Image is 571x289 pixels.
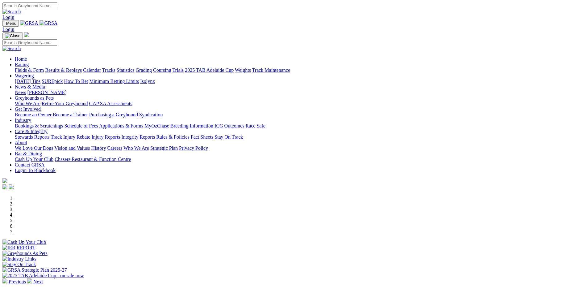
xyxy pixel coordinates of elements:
a: We Love Our Dogs [15,145,53,151]
div: About [15,145,569,151]
a: Get Involved [15,106,41,112]
img: Greyhounds As Pets [2,251,48,256]
a: Login To Blackbook [15,168,56,173]
div: Wagering [15,79,569,84]
a: Applications & Forms [99,123,143,128]
a: Minimum Betting Limits [89,79,139,84]
div: Get Involved [15,112,569,118]
a: Home [15,56,27,62]
a: Statistics [117,67,135,73]
img: Cash Up Your Club [2,239,46,245]
a: Bar & Dining [15,151,42,156]
span: Next [33,279,43,284]
a: Care & Integrity [15,129,48,134]
a: Login [2,15,14,20]
a: Wagering [15,73,34,78]
span: Previous [9,279,26,284]
a: Isolynx [140,79,155,84]
a: Careers [107,145,122,151]
img: logo-grsa-white.png [24,32,29,37]
img: 2025 TAB Adelaide Cup - on sale now [2,273,84,278]
img: Search [2,46,21,51]
img: Industry Links [2,256,36,262]
img: GRSA Strategic Plan 2025-27 [2,267,67,273]
a: Racing [15,62,29,67]
a: ICG Outcomes [215,123,244,128]
a: How To Bet [64,79,88,84]
a: Vision and Values [54,145,90,151]
a: Syndication [139,112,163,117]
a: Strategic Plan [150,145,178,151]
a: Who We Are [123,145,149,151]
a: Become an Owner [15,112,52,117]
button: Toggle navigation [2,32,23,39]
a: Login [2,27,14,32]
img: GRSA [40,20,58,26]
div: Care & Integrity [15,134,569,140]
a: GAP SA Assessments [89,101,132,106]
a: Privacy Policy [179,145,208,151]
input: Search [2,2,57,9]
a: Coursing [153,67,171,73]
span: Menu [6,21,16,26]
div: Racing [15,67,569,73]
a: Retire Your Greyhound [42,101,88,106]
img: IER REPORT [2,245,35,251]
a: Track Maintenance [252,67,290,73]
a: Fact Sheets [191,134,213,140]
a: Fields & Form [15,67,44,73]
a: News & Media [15,84,45,89]
a: Contact GRSA [15,162,44,167]
div: Bar & Dining [15,157,569,162]
a: Previous [2,279,27,284]
a: Calendar [83,67,101,73]
img: facebook.svg [2,184,7,189]
a: Industry [15,118,31,123]
a: Results & Replays [45,67,82,73]
a: Track Injury Rebate [51,134,90,140]
a: Stay On Track [215,134,243,140]
a: Chasers Restaurant & Function Centre [55,157,131,162]
a: History [91,145,106,151]
img: Search [2,9,21,15]
img: GRSA [20,20,38,26]
a: Grading [136,67,152,73]
a: Bookings & Scratchings [15,123,63,128]
div: Greyhounds as Pets [15,101,569,106]
a: Greyhounds as Pets [15,95,54,101]
img: chevron-left-pager-white.svg [2,278,7,283]
img: chevron-right-pager-white.svg [27,278,32,283]
input: Search [2,39,57,46]
button: Toggle navigation [2,20,19,27]
a: Cash Up Your Club [15,157,53,162]
a: Become a Trainer [53,112,88,117]
img: twitter.svg [9,184,14,189]
div: Industry [15,123,569,129]
a: Purchasing a Greyhound [89,112,138,117]
a: Race Safe [245,123,265,128]
a: MyOzChase [144,123,169,128]
a: About [15,140,27,145]
a: News [15,90,26,95]
a: Next [27,279,43,284]
a: Trials [172,67,184,73]
a: [DATE] Tips [15,79,40,84]
a: Breeding Information [170,123,213,128]
a: SUREpick [42,79,63,84]
img: Close [5,33,20,38]
img: logo-grsa-white.png [2,178,7,183]
a: Who We Are [15,101,40,106]
a: Tracks [102,67,115,73]
img: Stay On Track [2,262,36,267]
a: Rules & Policies [156,134,190,140]
a: Stewards Reports [15,134,49,140]
a: Schedule of Fees [64,123,98,128]
a: Weights [235,67,251,73]
a: Injury Reports [91,134,120,140]
div: News & Media [15,90,569,95]
a: 2025 TAB Adelaide Cup [185,67,234,73]
a: Integrity Reports [121,134,155,140]
a: [PERSON_NAME] [27,90,66,95]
